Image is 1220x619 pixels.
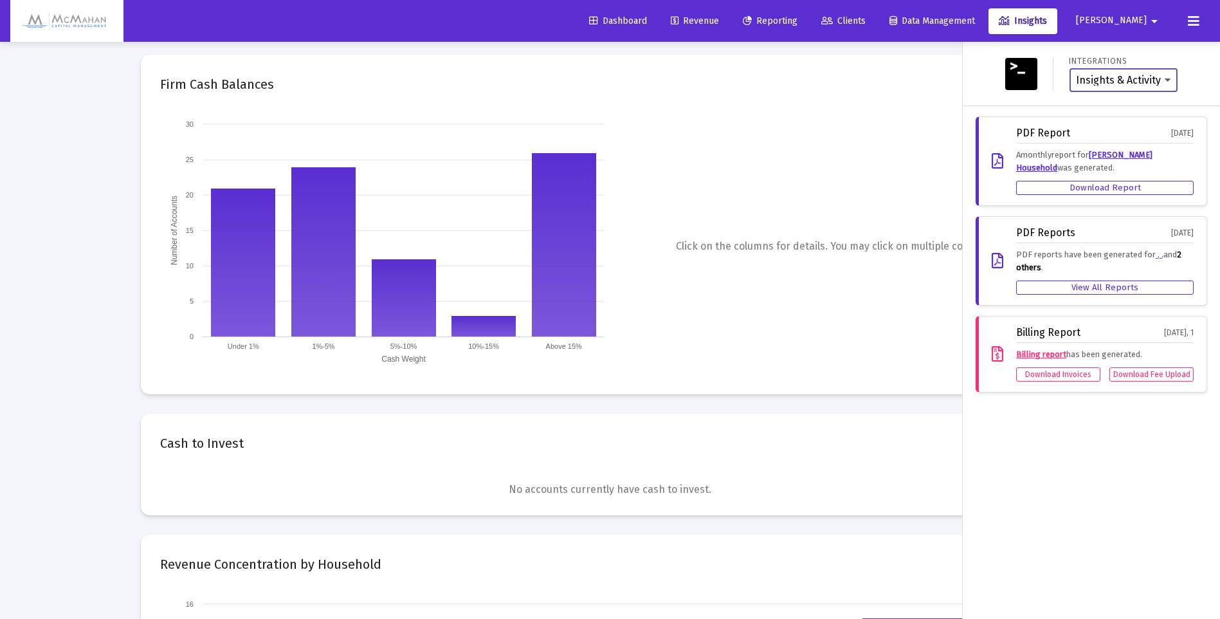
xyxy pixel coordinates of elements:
a: Dashboard [579,8,657,34]
span: Dashboard [589,15,647,26]
img: Dashboard [20,8,114,34]
a: Data Management [879,8,985,34]
span: Clients [821,15,866,26]
mat-icon: arrow_drop_down [1147,8,1162,34]
a: Reporting [733,8,808,34]
span: Reporting [743,15,797,26]
button: [PERSON_NAME] [1061,8,1178,33]
a: Revenue [660,8,729,34]
span: [PERSON_NAME] [1076,15,1147,26]
span: Revenue [671,15,719,26]
span: Data Management [889,15,975,26]
a: Clients [811,8,876,34]
span: Insights [999,15,1047,26]
a: Insights [988,8,1057,34]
